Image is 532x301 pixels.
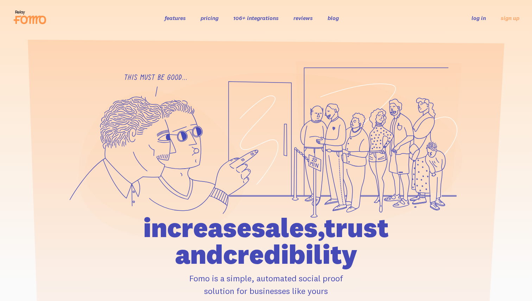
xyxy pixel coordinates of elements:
[233,14,279,21] a: 106+ integrations
[471,14,486,21] a: log in
[501,14,519,22] a: sign up
[201,14,218,21] a: pricing
[103,214,429,268] h1: increase sales, trust and credibility
[103,272,429,297] p: Fomo is a simple, automated social proof solution for businesses like yours
[328,14,339,21] a: blog
[293,14,313,21] a: reviews
[165,14,186,21] a: features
